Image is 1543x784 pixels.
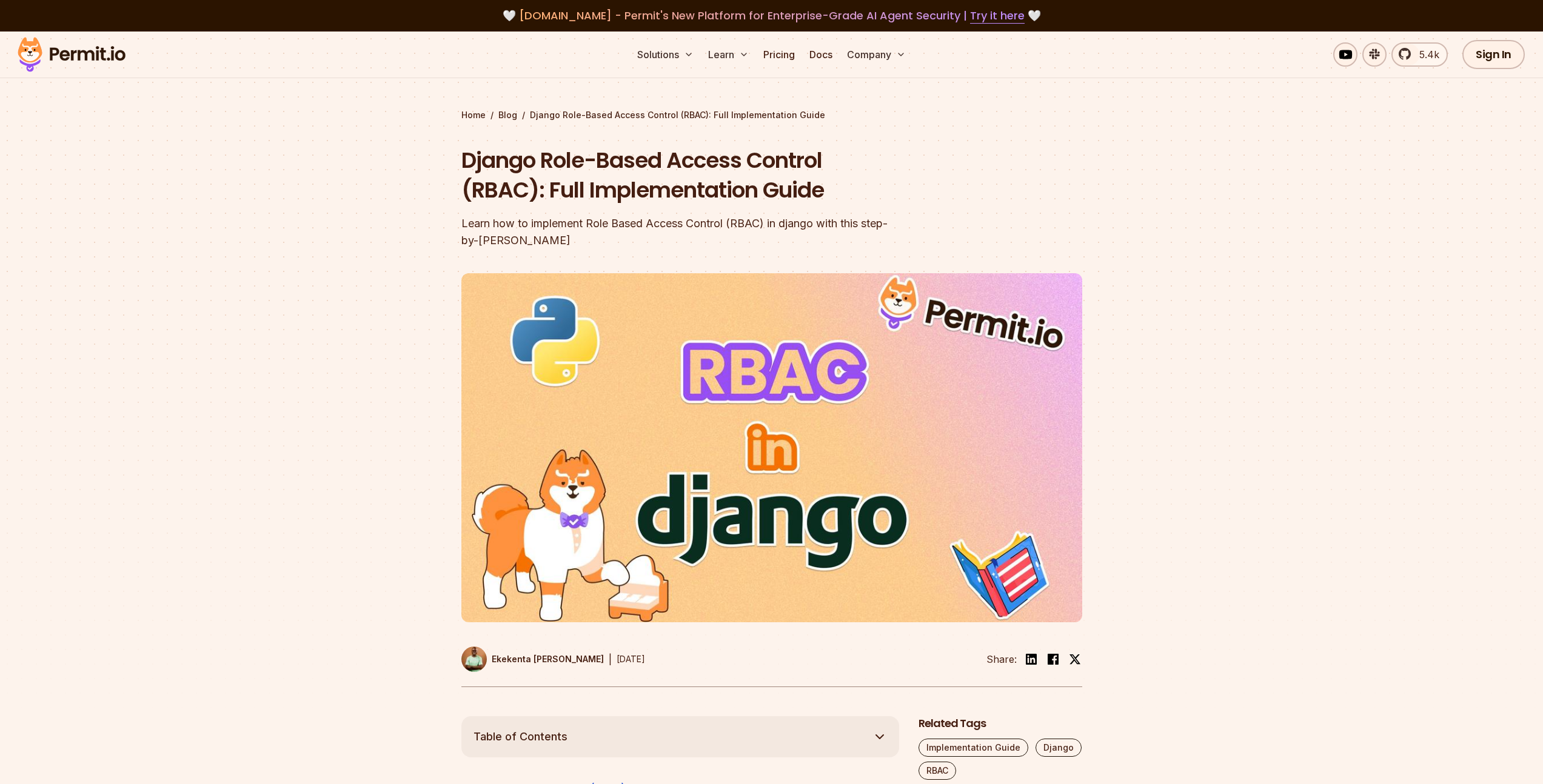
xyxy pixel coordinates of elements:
span: 5.4k [1412,47,1439,62]
a: Pricing [758,42,800,67]
h1: Django Role-Based Access Control (RBAC): Full Implementation Guide [461,145,927,205]
div: Learn how to implement Role Based Access Control (RBAC) in django with this step-by-[PERSON_NAME] [461,215,927,249]
span: Table of Contents [474,728,567,745]
a: Implementation Guide [919,739,1028,757]
a: Try it here [970,8,1025,24]
li: Share: [986,652,1017,666]
a: Django [1036,739,1082,757]
time: [DATE] [617,654,645,664]
div: 🤍 🤍 [29,7,1514,24]
img: linkedin [1024,652,1039,666]
a: Sign In [1462,40,1525,69]
a: Ekekenta [PERSON_NAME] [461,646,604,672]
span: [DOMAIN_NAME] - Permit's New Platform for Enterprise-Grade AI Agent Security | [519,8,1025,23]
button: Table of Contents [461,716,899,757]
img: twitter [1069,653,1081,665]
img: Django Role-Based Access Control (RBAC): Full Implementation Guide [461,273,1082,622]
a: Home [461,109,486,121]
button: Learn [703,42,754,67]
a: Blog [498,109,517,121]
button: Solutions [632,42,698,67]
div: | [609,652,612,666]
img: facebook [1046,652,1060,666]
a: 5.4k [1391,42,1448,67]
p: Ekekenta [PERSON_NAME] [492,653,604,665]
div: / / [461,109,1082,121]
img: Ekekenta Clinton [461,646,487,672]
h2: Related Tags [919,716,1082,731]
a: RBAC [919,762,956,780]
button: Company [842,42,911,67]
img: Permit logo [12,34,131,75]
a: Docs [805,42,837,67]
